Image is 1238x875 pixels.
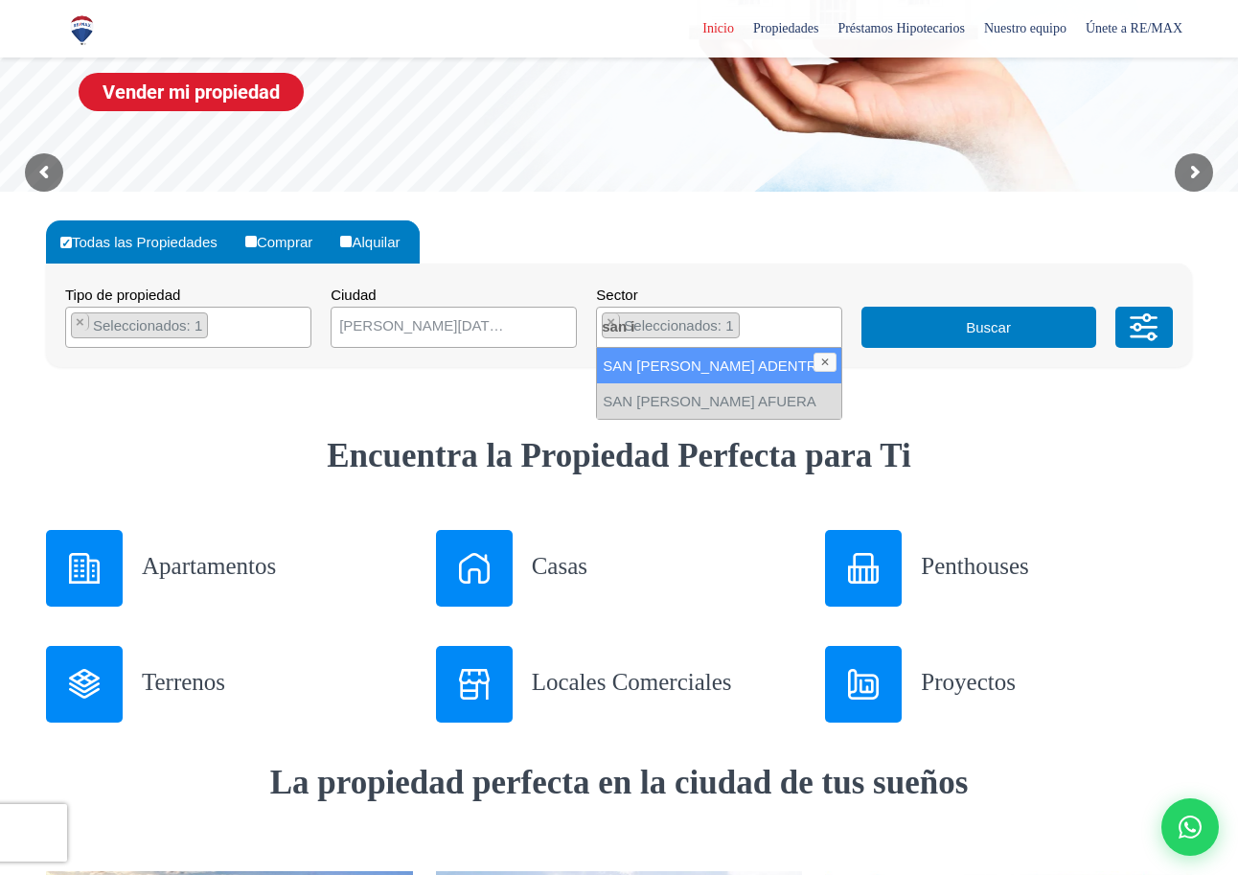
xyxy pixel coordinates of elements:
[596,287,637,303] span: Sector
[72,313,89,331] button: Remove item
[142,665,413,699] h3: Terrenos
[602,312,739,338] li: SAN ISIDRO AFUERA
[335,220,419,264] label: Alquilar
[828,14,974,43] span: Préstamos Hipotecarios
[332,312,529,339] span: SANTO DOMINGO ESTE
[436,530,803,607] a: Casas
[825,646,1192,723] a: Proyectos
[1076,14,1192,43] span: Únete a RE/MAX
[79,73,304,111] a: Vender mi propiedad
[822,312,833,332] button: Remove all items
[46,646,413,723] a: Terrenos
[823,313,832,331] span: ×
[76,313,84,331] span: ×
[60,237,72,248] input: Todas las Propiedades
[46,530,413,607] a: Apartamentos
[532,549,803,583] h3: Casas
[56,220,237,264] label: Todas las Propiedades
[340,236,352,247] input: Alquilar
[693,14,744,43] span: Inicio
[142,549,413,583] h3: Apartamentos
[65,13,99,47] img: Logo de REMAX
[814,353,837,372] button: ✕
[66,308,77,349] textarea: Search
[65,287,180,303] span: Tipo de propiedad
[241,220,332,264] label: Comprar
[921,549,1192,583] h3: Penthouses
[597,308,662,349] textarea: Search
[291,313,300,331] span: ×
[245,236,257,247] input: Comprar
[91,317,207,334] span: Seleccionados: 1
[825,530,1192,607] a: Penthouses
[549,319,558,336] span: ×
[290,312,301,332] button: Remove all items
[974,14,1076,43] span: Nuestro equipo
[921,665,1192,699] h3: Proyectos
[327,437,911,474] strong: Encuentra la Propiedad Perfecta para Ti
[270,764,969,801] strong: La propiedad perfecta en la ciudad de tus sueños
[530,312,558,343] button: Remove all items
[331,307,577,348] span: SANTO DOMINGO ESTE
[71,312,208,338] li: APARTAMENTO
[331,287,377,303] span: Ciudad
[622,317,738,334] span: Seleccionados: 1
[532,665,803,699] h3: Locales Comerciales
[597,383,841,419] li: SAN [PERSON_NAME] AFUERA
[597,348,841,383] li: SAN [PERSON_NAME] ADENTRO
[744,14,828,43] span: Propiedades
[861,307,1095,348] button: Buscar
[436,646,803,723] a: Locales Comerciales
